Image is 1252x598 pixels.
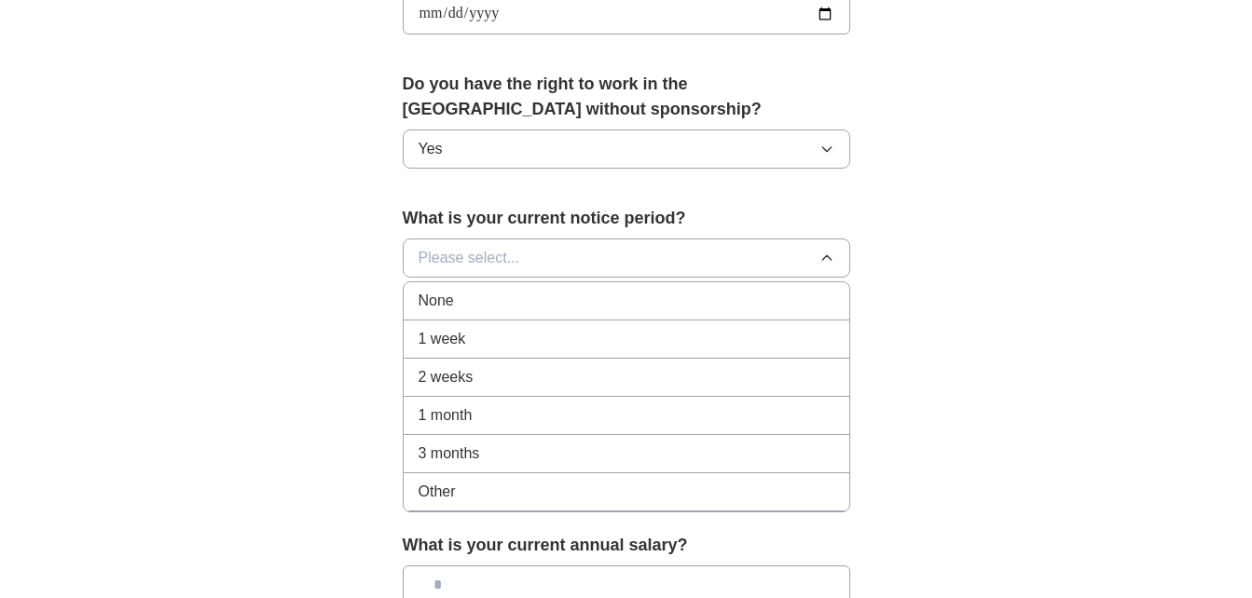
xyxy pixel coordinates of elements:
[419,481,456,503] span: Other
[419,366,474,388] span: 2 weeks
[403,238,850,278] button: Please select...
[403,129,850,169] button: Yes
[419,328,466,350] span: 1 week
[419,138,443,160] span: Yes
[419,290,454,312] span: None
[403,72,850,122] label: Do you have the right to work in the [GEOGRAPHIC_DATA] without sponsorship?
[419,247,520,269] span: Please select...
[403,206,850,231] label: What is your current notice period?
[403,533,850,558] label: What is your current annual salary?
[419,404,473,427] span: 1 month
[419,442,480,465] span: 3 months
